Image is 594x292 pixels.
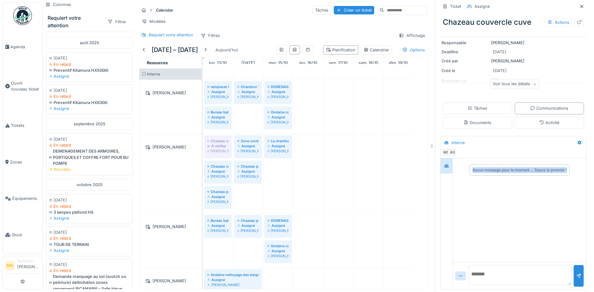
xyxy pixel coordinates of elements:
div: Bureau batiment P [207,218,229,223]
div: Le chambon [267,138,289,143]
div: [PERSON_NAME] [267,149,289,154]
div: Assigné [267,223,289,228]
div: [DATE] [49,229,130,235]
div: [PERSON_NAME] [207,199,229,204]
a: Tickets [3,107,42,144]
div: Créer un ticket [334,6,374,14]
div: Assigné [207,223,229,228]
div: Bureau batiment P [207,110,229,115]
div: Communications [530,105,568,111]
div: remplacer les tapis sur Jupiter 920 [207,84,229,89]
a: Équipements [3,180,42,217]
img: Badge_color-CXgf-gQk.svg [13,6,32,25]
div: [PERSON_NAME] [237,149,259,154]
div: Assigné [207,89,229,94]
a: Ouvrir nouveau ticket [3,65,42,107]
div: TOUR DE TERRAIN [49,242,130,248]
div: Requiert votre attention [48,14,102,29]
li: MG [5,261,15,270]
div: Modèles [139,17,168,26]
div: [PERSON_NAME] [237,94,259,99]
div: [PERSON_NAME] [237,174,259,179]
div: Interne [452,140,465,146]
a: Stock [3,217,42,253]
div: Préventif Kitamura HX500iG [49,67,130,73]
div: MG [442,148,451,157]
a: 18 octobre 2025 [357,59,380,67]
div: Assigné [237,143,259,149]
div: Activité [539,120,559,126]
div: Filtres [198,31,223,40]
span: Stock [12,232,40,238]
div: Assigné [267,248,289,253]
div: Documents [463,120,491,126]
div: [PERSON_NAME] [267,94,289,99]
div: Voir tous les détails [490,80,539,89]
div: Affichage [396,31,428,40]
div: Ondaine nettoyage des berges [207,272,259,277]
div: Assigné [207,277,259,282]
div: octobre 2025 [46,179,133,190]
div: [PERSON_NAME] [267,228,289,233]
div: Assigné [237,89,259,94]
div: Ticket [450,3,461,9]
div: À vérifier [207,143,229,149]
div: [PERSON_NAME] [237,228,259,233]
div: Assigné [237,223,259,228]
div: Assigné [207,194,229,199]
div: Assigné [49,106,130,112]
a: 16 octobre 2025 [298,59,319,67]
div: Filtrer [105,17,129,26]
div: Ondaine contrôle [267,110,289,115]
div: Créé par [442,58,488,64]
div: Assigné [237,169,259,174]
div: [PERSON_NAME] [267,253,289,258]
div: En retard [49,61,130,67]
div: Assigné [267,115,289,120]
div: [PERSON_NAME] [207,94,229,99]
div: août 2025 [46,37,133,49]
div: Assigné [267,143,289,149]
div: Assigné [207,169,229,174]
div: Assigné [267,89,289,94]
div: En retard [49,235,130,241]
div: Deadline [442,49,488,55]
div: Planification [326,47,355,53]
a: 19 octobre 2025 [387,59,409,67]
a: Zones [3,144,42,180]
a: 17 octobre 2025 [327,59,349,67]
div: Tâches [312,6,331,15]
span: Agenda [10,44,40,50]
div: [DATE] [49,55,130,61]
span: Resources [147,60,168,65]
div: Requiert votre attention [149,32,193,38]
div: Préventif Kitamura HX630G [49,100,130,106]
div: Assigné [49,73,130,79]
div: Zone controle [237,138,259,143]
div: [PERSON_NAME] [207,174,229,179]
li: [PERSON_NAME] [17,259,40,272]
div: [PERSON_NAME] [143,223,198,231]
span: Équipements [12,196,40,201]
div: [PERSON_NAME] [143,277,198,285]
div: Options [400,45,428,55]
div: Nouveau [49,166,130,172]
div: [DATE] [49,197,130,203]
div: Chazeau palan [237,164,259,169]
div: [PERSON_NAME] [207,228,229,233]
div: En retard [49,203,130,209]
div: Actions [545,18,572,27]
div: [PERSON_NAME] [207,149,229,154]
div: En retard [49,142,130,148]
span: Tickets [11,123,40,128]
strong: Calendar [153,7,176,13]
div: [PERSON_NAME] [207,282,259,287]
h5: [DATE] – [DATE] [152,46,198,54]
div: [DATE] [493,68,507,74]
div: [DATE] [49,87,130,93]
div: [PERSON_NAME] [143,143,198,151]
div: Calendrier [364,47,389,53]
div: DEMENAGEMENT DES ARMOIRES, PORTIQUES ET COFFRE FORT POUR BU POMPE [267,218,289,223]
div: [DATE] [49,136,130,142]
div: Responsable [442,40,488,46]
